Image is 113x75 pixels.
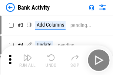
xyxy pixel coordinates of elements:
div: pending... [70,23,92,28]
img: Back [6,3,15,12]
div: Update [35,41,53,50]
div: Bank Activity [18,4,50,11]
div: pending... [58,42,79,48]
div: Add Columns [35,21,66,30]
img: Settings menu [98,3,107,12]
img: Support [89,4,94,10]
span: # 4 [18,42,23,48]
span: # 3 [18,22,23,28]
